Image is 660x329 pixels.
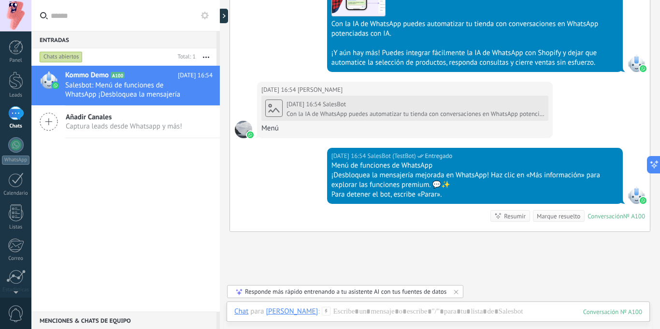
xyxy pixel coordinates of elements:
[196,48,216,66] button: Más
[31,66,220,105] a: Kommo Demo A100 [DATE] 16:54 Salesbot: Menú de funciones de WhatsApp ¡Desbloquea la mensajería me...
[2,57,30,64] div: Panel
[31,31,216,48] div: Entradas
[235,121,252,138] span: Dani
[331,171,618,190] div: ¡Desbloquea la mensajería mejorada en WhatsApp! Haz clic en «Más información» para explorar las f...
[287,100,323,108] div: [DATE] 16:54
[2,256,30,262] div: Correo
[331,161,618,171] div: Menú de funciones de WhatsApp
[298,85,343,95] span: Dani
[2,92,30,99] div: Leads
[323,100,346,108] span: SalesBot
[66,122,182,131] span: Captura leads desde Whatsapp y más!
[111,72,125,78] span: A100
[247,131,254,138] img: waba.svg
[287,110,545,118] div: Con la IA de WhatsApp puedes automatizar tu tienda con conversaciones en WhatsApp potenciadas con...
[31,312,216,329] div: Menciones & Chats de equipo
[583,308,642,316] div: 100
[331,48,618,68] div: ¡Y aún hay más! Puedes integrar fácilmente la IA de WhatsApp con Shopify y dejar que automatice l...
[52,82,59,89] img: waba.svg
[261,85,298,95] div: [DATE] 16:54
[66,113,182,122] span: Añadir Canales
[261,124,548,133] div: Menú
[628,186,645,204] span: SalesBot
[40,51,83,63] div: Chats abiertos
[218,9,228,23] div: Mostrar
[65,81,194,99] span: Salesbot: Menú de funciones de WhatsApp ¡Desbloquea la mensajería mejorada en WhatsApp! Haz clic ...
[425,151,453,161] span: Entregado
[640,197,646,204] img: waba.svg
[2,123,30,129] div: Chats
[174,52,196,62] div: Total: 1
[2,190,30,197] div: Calendario
[245,287,446,296] div: Responde más rápido entrenando a tu asistente AI con tus fuentes de datos
[318,307,319,316] span: :
[628,55,645,72] span: SalesBot
[266,307,318,315] div: Dani
[368,151,416,161] span: SalesBot (TestBot)
[331,151,368,161] div: [DATE] 16:54
[250,307,264,316] span: para
[588,212,623,220] div: Conversación
[504,212,526,221] div: Resumir
[331,190,618,200] div: Para detener el bot, escribe «Parar».
[2,224,30,230] div: Listas
[65,71,109,80] span: Kommo Demo
[623,212,645,220] div: № A100
[178,71,213,80] span: [DATE] 16:54
[640,65,646,72] img: waba.svg
[2,156,29,165] div: WhatsApp
[331,19,618,39] div: Con la IA de WhatsApp puedes automatizar tu tienda con conversaciones en WhatsApp potenciadas con...
[537,212,580,221] div: Marque resuelto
